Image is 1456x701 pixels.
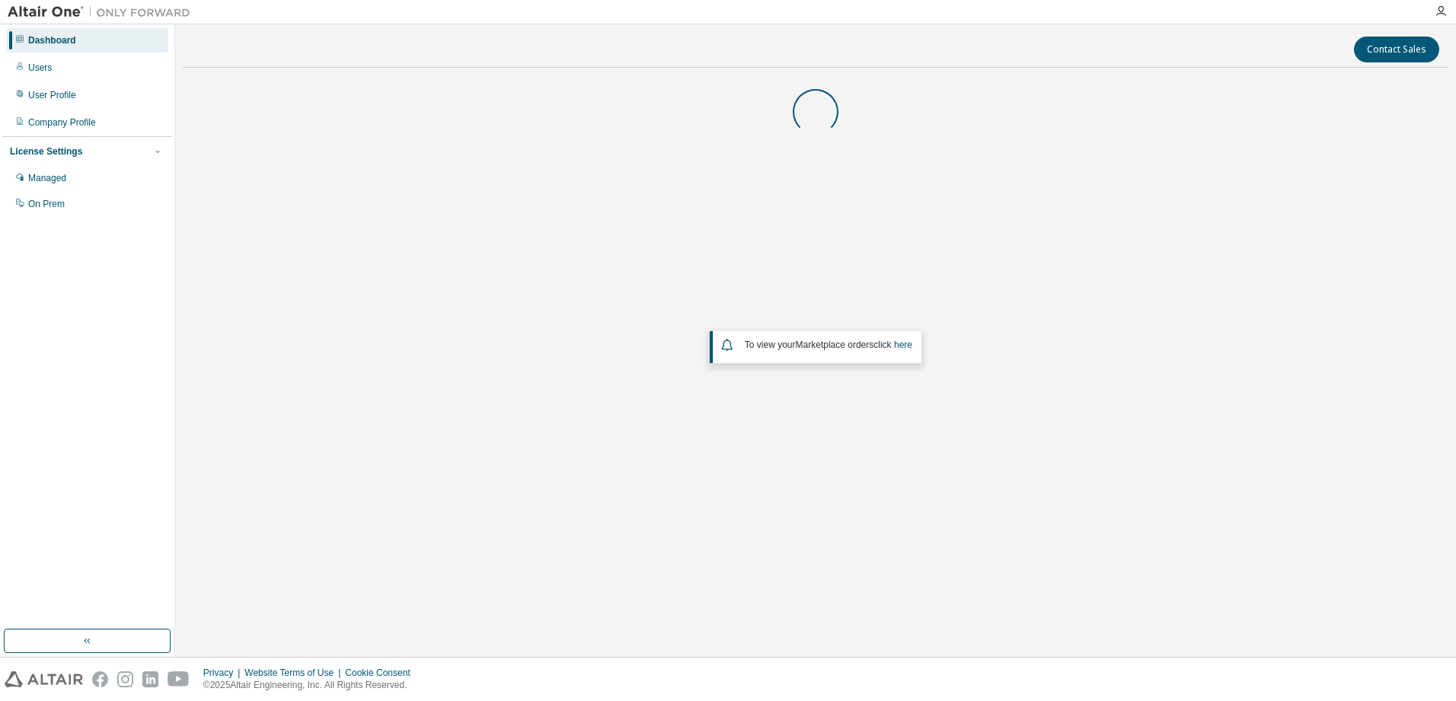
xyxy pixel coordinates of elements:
[244,667,345,679] div: Website Terms of Use
[28,116,96,129] div: Company Profile
[345,667,419,679] div: Cookie Consent
[28,89,76,101] div: User Profile
[28,198,65,210] div: On Prem
[10,145,82,158] div: License Settings
[203,679,420,692] p: © 2025 Altair Engineering, Inc. All Rights Reserved.
[28,172,66,184] div: Managed
[28,34,76,46] div: Dashboard
[142,671,158,687] img: linkedin.svg
[203,667,244,679] div: Privacy
[745,339,912,350] span: To view your click
[5,671,83,687] img: altair_logo.svg
[92,671,108,687] img: facebook.svg
[8,5,198,20] img: Altair One
[28,62,52,74] div: Users
[796,339,874,350] em: Marketplace orders
[168,671,190,687] img: youtube.svg
[894,339,912,350] a: here
[1354,37,1439,62] button: Contact Sales
[117,671,133,687] img: instagram.svg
